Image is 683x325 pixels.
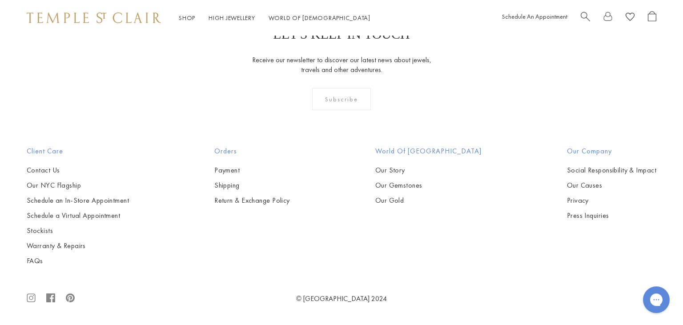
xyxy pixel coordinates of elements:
img: Temple St. Clair [27,12,161,23]
a: World of [DEMOGRAPHIC_DATA]World of [DEMOGRAPHIC_DATA] [269,14,370,22]
a: Our Gemstones [375,181,482,190]
a: Search [581,11,590,25]
h2: Our Company [567,146,656,156]
a: Contact Us [27,165,129,175]
a: Privacy [567,196,656,205]
a: Warranty & Repairs [27,241,129,251]
iframe: Gorgias live chat messenger [639,283,674,316]
a: Return & Exchange Policy [214,196,290,205]
h2: World of [GEOGRAPHIC_DATA] [375,146,482,156]
div: Subscribe [312,88,371,110]
a: ShopShop [179,14,195,22]
a: Schedule an In-Store Appointment [27,196,129,205]
a: FAQs [27,256,129,266]
a: Stockists [27,226,129,236]
a: Our Story [375,165,482,175]
h2: Client Care [27,146,129,156]
a: Schedule An Appointment [502,12,567,20]
p: Receive our newsletter to discover our latest news about jewels, travels and other adventures. [252,55,432,75]
a: Our Causes [567,181,656,190]
h2: Orders [214,146,290,156]
a: Social Responsibility & Impact [567,165,656,175]
a: High JewelleryHigh Jewellery [209,14,255,22]
a: Our NYC Flagship [27,181,129,190]
a: Shipping [214,181,290,190]
a: Press Inquiries [567,211,656,221]
a: Payment [214,165,290,175]
nav: Main navigation [179,12,370,24]
a: Our Gold [375,196,482,205]
a: Open Shopping Bag [648,11,656,25]
a: © [GEOGRAPHIC_DATA] 2024 [296,294,387,303]
a: View Wishlist [626,11,635,25]
a: Schedule a Virtual Appointment [27,211,129,221]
